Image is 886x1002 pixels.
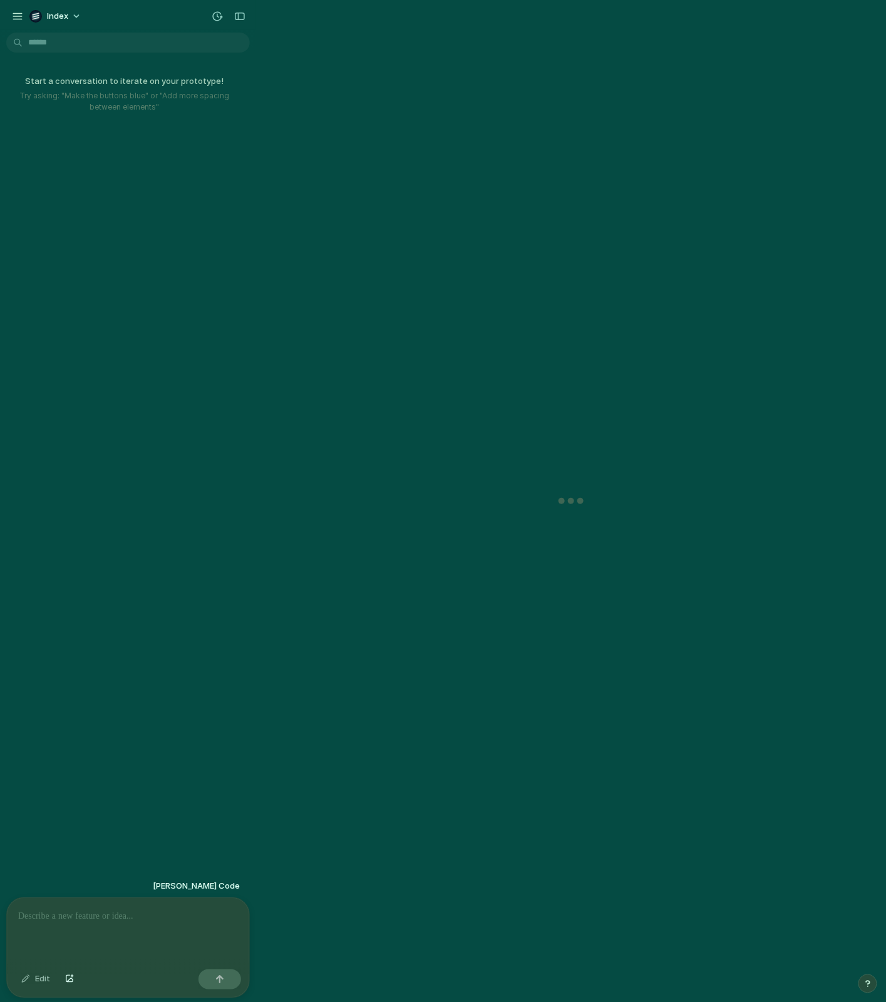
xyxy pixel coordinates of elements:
[153,881,240,893] span: [PERSON_NAME] Code
[149,875,244,898] button: [PERSON_NAME] Code
[5,90,244,113] p: Try asking: "Make the buttons blue" or "Add more spacing between elements"
[5,75,244,88] p: Start a conversation to iterate on your prototype!
[24,6,88,26] button: Index
[47,10,68,23] span: Index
